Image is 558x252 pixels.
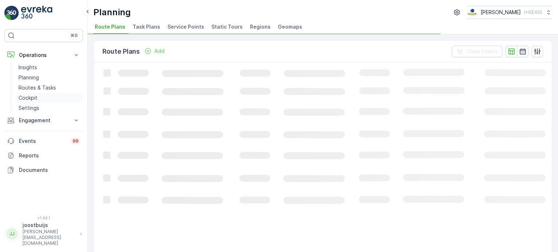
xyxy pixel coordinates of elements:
[452,46,502,57] button: Clear Filters
[93,7,131,18] p: Planning
[141,47,167,55] button: Add
[4,163,83,177] a: Documents
[23,222,76,229] p: joostbuijs
[19,84,56,91] p: Routes & Tasks
[524,9,542,15] p: ( +02:00 )
[154,47,165,55] p: Add
[16,73,83,83] a: Planning
[467,6,552,19] button: [PERSON_NAME](+02:00)
[19,104,39,112] p: Settings
[250,23,271,30] span: Regions
[70,33,78,38] p: ⌘B
[466,48,498,55] p: Clear Filters
[19,152,80,159] p: Reports
[16,93,83,103] a: Cockpit
[133,23,160,30] span: Task Plans
[4,6,19,20] img: logo
[16,103,83,113] a: Settings
[4,134,83,148] a: Events99
[19,117,68,124] p: Engagement
[19,74,39,81] p: Planning
[6,228,18,240] div: JJ
[278,23,302,30] span: Geomaps
[467,8,478,16] img: basis-logo_rgb2x.png
[19,51,68,59] p: Operations
[73,138,78,144] p: 99
[102,46,140,57] p: Route Plans
[19,94,37,102] p: Cockpit
[4,148,83,163] a: Reports
[211,23,243,30] span: Static Tours
[21,6,52,20] img: logo_light-DOdMpM7g.png
[4,113,83,128] button: Engagement
[23,229,76,246] p: [PERSON_NAME][EMAIL_ADDRESS][DOMAIN_NAME]
[4,222,83,246] button: JJjoostbuijs[PERSON_NAME][EMAIL_ADDRESS][DOMAIN_NAME]
[19,137,67,145] p: Events
[95,23,125,30] span: Route Plans
[4,216,83,220] span: v 1.48.1
[16,83,83,93] a: Routes & Tasks
[481,9,521,16] p: [PERSON_NAME]
[4,48,83,62] button: Operations
[16,62,83,73] a: Insights
[167,23,204,30] span: Service Points
[19,64,37,71] p: Insights
[19,166,80,174] p: Documents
